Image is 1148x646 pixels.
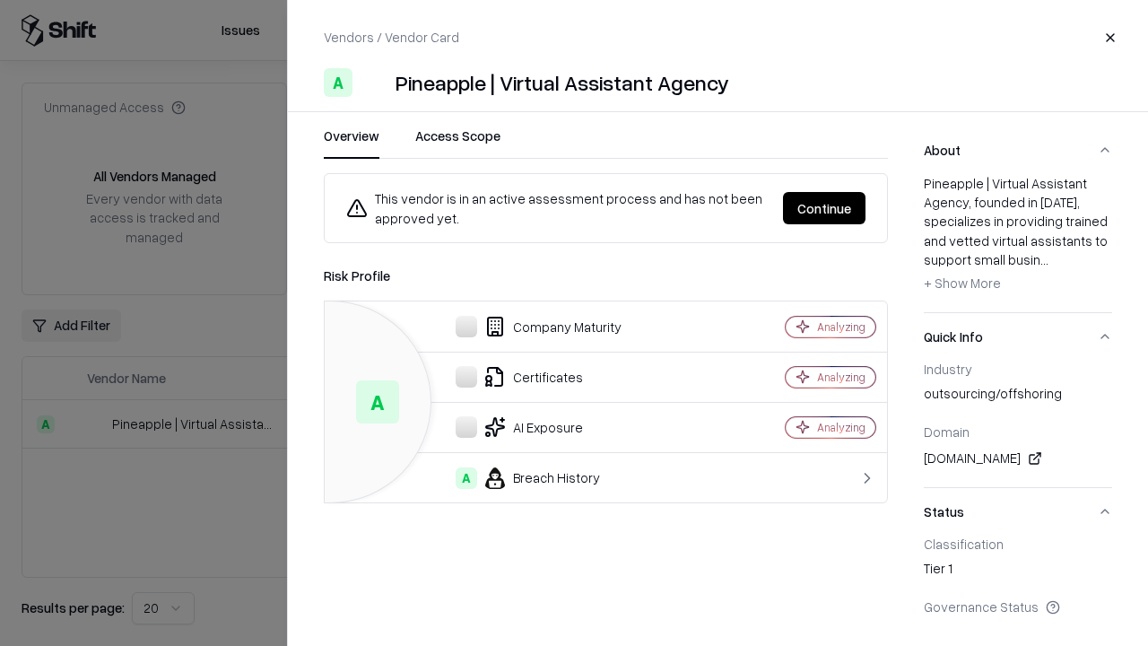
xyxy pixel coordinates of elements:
div: Analyzing [817,319,865,335]
p: Vendors / Vendor Card [324,28,459,47]
button: Overview [324,127,379,159]
div: A [456,467,477,489]
div: A [356,380,399,423]
div: Domain [924,423,1112,440]
div: Analyzing [817,420,865,435]
button: Continue [783,192,865,224]
div: Tier 1 [924,559,1112,584]
div: A [324,68,352,97]
button: About [924,127,1112,174]
div: Pineapple | Virtual Assistant Agency, founded in [DATE], specializes in providing trained and vet... [924,174,1112,298]
span: ... [1040,251,1048,267]
div: Risk Profile [324,265,888,286]
button: Status [924,488,1112,536]
div: Breach History [339,467,723,489]
div: AI Exposure [339,416,723,438]
img: Pineapple | Virtual Assistant Agency [360,68,388,97]
div: This vendor is in an active assessment process and has not been approved yet. [346,188,769,228]
div: Governance Status [924,598,1112,615]
div: Certificates [339,366,723,388]
div: Quick Info [924,361,1112,487]
button: Quick Info [924,313,1112,361]
div: [DOMAIN_NAME] [924,448,1112,469]
div: Pineapple | Virtual Assistant Agency [396,68,729,97]
div: Industry [924,361,1112,377]
div: Company Maturity [339,316,723,337]
div: outsourcing/offshoring [924,384,1112,409]
button: + Show More [924,269,1001,298]
div: Analyzing [817,370,865,385]
span: + Show More [924,275,1001,291]
div: Classification [924,536,1112,552]
div: About [924,174,1112,312]
button: Access Scope [415,127,500,159]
